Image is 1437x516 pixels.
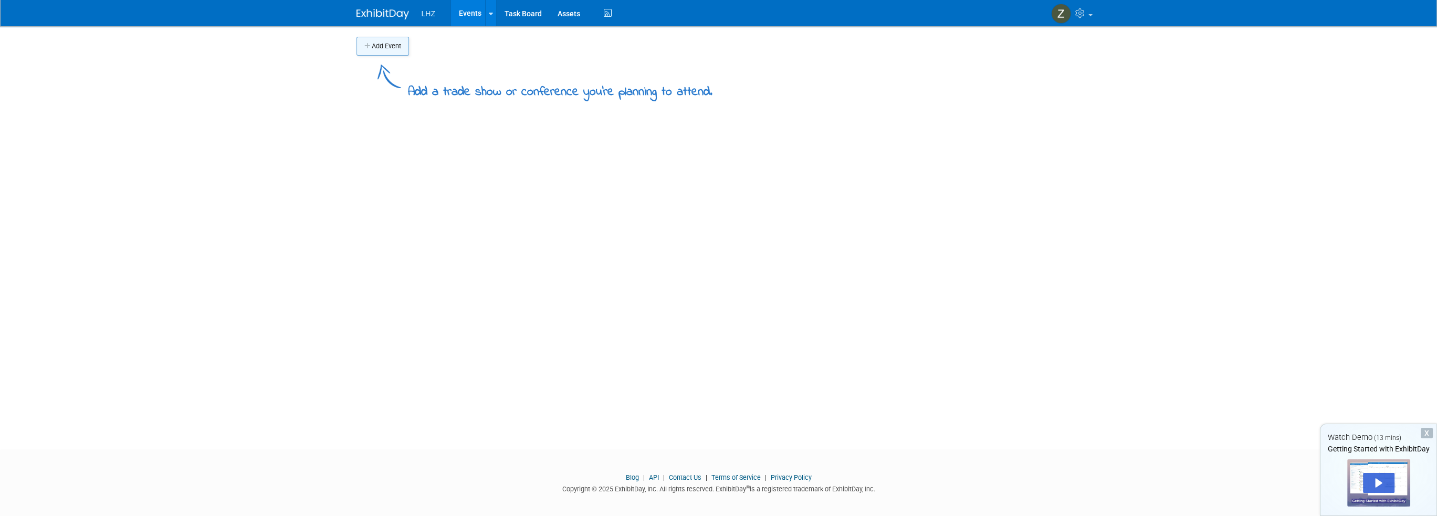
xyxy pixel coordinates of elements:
[1374,434,1401,441] span: (13 mins)
[356,9,409,19] img: ExhibitDay
[1363,473,1394,493] div: Play
[703,473,710,481] span: |
[1421,428,1433,438] div: Dismiss
[408,76,712,101] div: Add a trade show or conference you're planning to attend.
[669,473,701,481] a: Contact Us
[771,473,812,481] a: Privacy Policy
[422,9,435,18] span: LHZ
[746,485,750,490] sup: ®
[1320,432,1436,443] div: Watch Demo
[1320,444,1436,454] div: Getting Started with ExhibitDay
[626,473,639,481] a: Blog
[762,473,769,481] span: |
[649,473,659,481] a: API
[660,473,667,481] span: |
[356,37,409,56] button: Add Event
[641,473,647,481] span: |
[711,473,761,481] a: Terms of Service
[1051,4,1071,24] img: Zoey Last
